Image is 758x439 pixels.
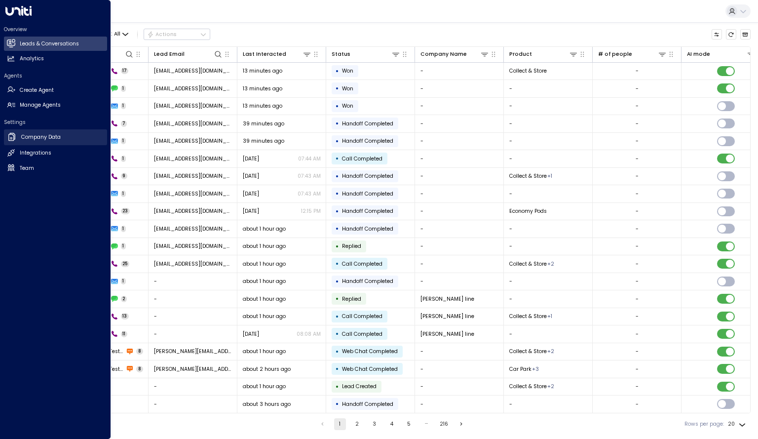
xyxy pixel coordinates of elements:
td: - [504,150,593,167]
td: - [504,273,593,290]
span: 17 [121,68,129,74]
span: about 2 hours ago [243,365,291,373]
td: - [415,133,504,150]
span: about 1 hour ago [243,278,286,285]
nav: pagination navigation [316,418,468,430]
td: - [504,115,593,132]
div: - [636,400,639,408]
a: Team [4,161,107,175]
div: - [636,67,639,75]
span: 39 minutes ago [243,120,284,127]
span: 1 [121,243,126,249]
div: - [636,85,639,92]
span: Dixon line [420,313,474,320]
span: Call Completed [342,330,382,338]
span: about 1 hour ago [243,242,286,250]
span: milenabotsova@yahoo.co.uk [154,155,232,162]
td: - [149,325,237,343]
a: Leads & Conversations [4,37,107,51]
div: - [636,172,639,180]
span: Handoff Completed [342,207,393,215]
span: 8 [136,366,143,372]
div: • [336,152,339,165]
a: Analytics [4,52,107,66]
div: • [336,117,339,130]
span: 13 minutes ago [243,85,282,92]
button: Go to next page [455,418,467,430]
span: bobm2tt@gmail.com [154,260,232,268]
button: Go to page 216 [438,418,450,430]
td: - [149,273,237,290]
button: Go to page 3 [369,418,380,430]
div: Drive-Up Self-Storage,Drop & Store [547,260,554,268]
div: Collect & Store,Drive-Up Self-Storage,Drop & Store [532,365,539,373]
p: 07:43 AM [298,190,321,198]
span: about 1 hour ago [243,348,286,355]
div: # of people [598,49,667,59]
span: Handoff Completed [342,172,393,180]
span: 23 [121,208,130,214]
div: … [420,418,432,430]
div: Drive-Up Self-Storage,Drop & Store [547,383,554,390]
div: - [636,137,639,145]
span: Jul 19, 2025 [243,207,259,215]
span: Handoff Completed [342,190,393,198]
div: • [336,135,339,148]
h2: Manage Agents [20,101,61,109]
span: Dixon line [420,295,474,303]
span: 39 minutes ago [243,137,284,145]
a: Integrations [4,146,107,160]
td: - [415,115,504,132]
button: page 1 [334,418,346,430]
p: 07:43 AM [298,172,321,180]
span: Replied [342,295,361,303]
div: Company Name [420,50,467,59]
span: 1 [121,226,126,232]
div: • [336,222,339,235]
span: 1 [121,85,126,92]
span: Web Chat Completed [342,348,398,355]
div: • [336,362,339,375]
td: - [415,203,504,220]
div: 20 [728,418,748,430]
span: Economy Pods [509,207,547,215]
td: - [504,325,593,343]
td: - [415,168,504,185]
h2: Agents [4,72,107,80]
span: 8 [136,348,143,355]
span: Handoff Completed [342,137,393,145]
div: • [336,205,339,218]
span: Oct 01, 2025 [243,172,259,180]
span: Won [342,85,353,92]
div: - [636,225,639,233]
span: milenabotsova@yahoo.co.uk [154,120,232,127]
span: 25 [121,261,130,267]
div: - [636,242,639,250]
span: about 3 hours ago [243,400,291,408]
div: - [636,383,639,390]
span: Collect & Store [509,260,547,268]
span: Handoff Completed [342,120,393,127]
span: Collect & Store [509,383,547,390]
div: - [636,120,639,127]
div: • [336,327,339,340]
h2: Create Agent [20,86,54,94]
div: • [336,275,339,288]
td: - [149,308,237,325]
span: Lead Created [342,383,377,390]
span: Call Completed [342,155,382,162]
button: Go to page 5 [403,418,415,430]
div: Status [332,50,350,59]
div: - [636,330,639,338]
div: Drop & Store [547,172,552,180]
div: Drive-Up Self-Storage,Drop & Store [547,348,554,355]
div: Lead Email [154,49,223,59]
h2: Analytics [20,55,44,63]
a: Company Data [4,129,107,145]
span: 1 [121,156,126,162]
span: 13 [121,313,129,319]
span: Call Completed [342,260,382,268]
div: Actions [147,31,177,38]
span: Collect & Store [509,313,547,320]
td: - [415,273,504,290]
